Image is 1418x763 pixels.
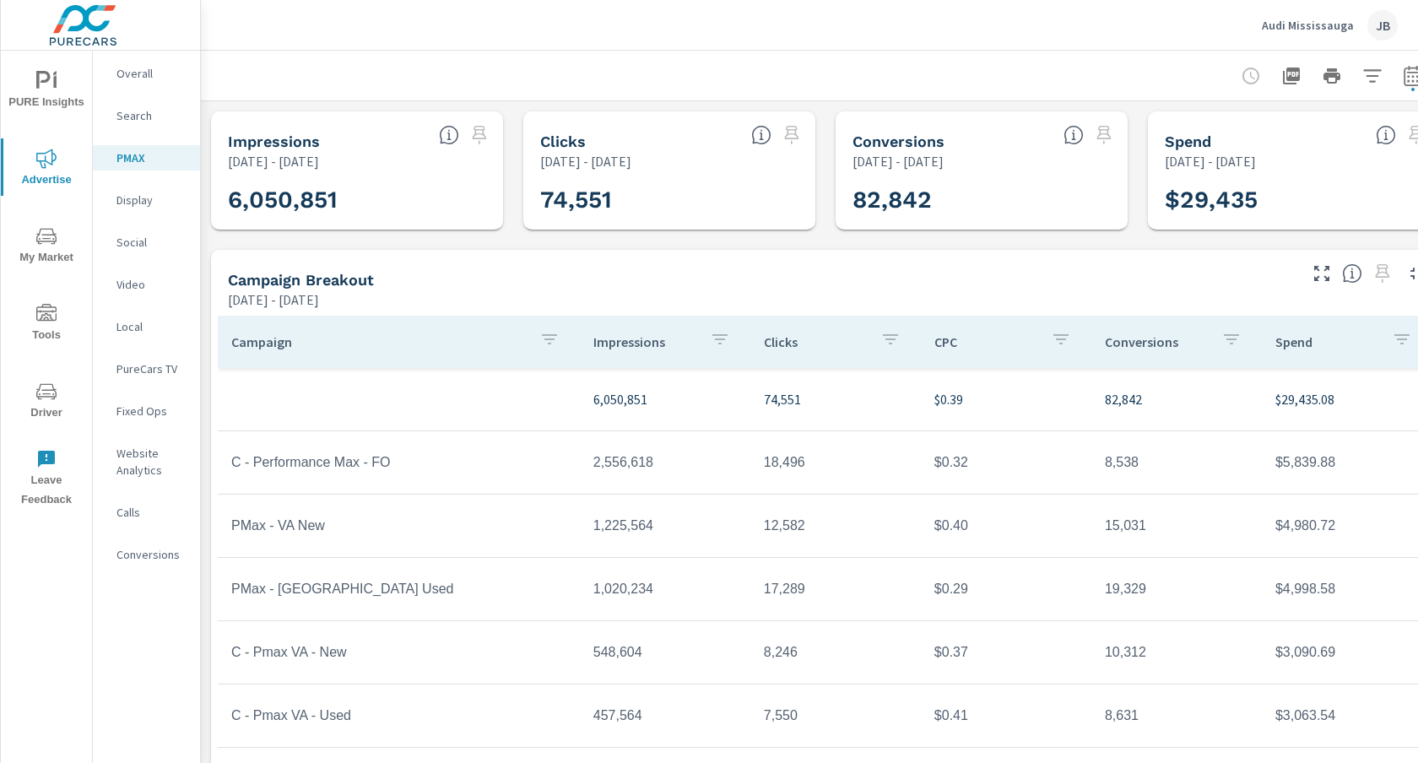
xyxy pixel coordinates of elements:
div: Calls [93,500,200,525]
p: Overall [116,65,187,82]
p: Spend [1275,333,1378,350]
div: Display [93,187,200,213]
p: [DATE] - [DATE] [228,290,319,310]
p: [DATE] - [DATE] [852,151,944,171]
td: $0.32 [921,441,1091,484]
td: PMax - VA New [218,505,580,547]
p: Social [116,234,187,251]
p: Website Analytics [116,445,187,479]
div: PMAX [93,145,200,170]
p: Search [116,107,187,124]
p: 6,050,851 [593,389,737,409]
td: 2,556,618 [580,441,750,484]
h5: Campaign Breakout [228,271,374,289]
td: 7,550 [750,695,921,737]
div: PureCars TV [93,356,200,381]
p: 74,551 [764,389,907,409]
span: PURE Insights [6,71,87,112]
p: Calls [116,504,187,521]
td: 8,631 [1091,695,1262,737]
p: CPC [934,333,1037,350]
span: My Market [6,226,87,268]
p: [DATE] - [DATE] [540,151,631,171]
div: Social [93,230,200,255]
span: Select a preset date range to save this widget [1369,260,1396,287]
td: 548,604 [580,631,750,674]
td: 10,312 [1091,631,1262,674]
td: 8,538 [1091,441,1262,484]
p: Local [116,318,187,335]
span: The number of times an ad was shown on your behalf. [439,125,459,145]
div: Fixed Ops [93,398,200,424]
h5: Clicks [540,133,586,150]
div: Conversions [93,542,200,567]
h3: 74,551 [540,186,798,214]
span: Leave Feedback [6,449,87,510]
td: 1,020,234 [580,568,750,610]
h5: Impressions [228,133,320,150]
p: Display [116,192,187,208]
p: Video [116,276,187,293]
span: Driver [6,381,87,423]
p: Impressions [593,333,696,350]
td: C - Pmax VA - Used [218,695,580,737]
button: Print Report [1315,59,1349,93]
td: $0.41 [921,695,1091,737]
button: Make Fullscreen [1308,260,1335,287]
h5: Conversions [852,133,944,150]
td: 457,564 [580,695,750,737]
span: Select a preset date range to save this widget [778,122,805,149]
p: [DATE] - [DATE] [228,151,319,171]
span: Tools [6,304,87,345]
span: The number of times an ad was clicked by a consumer. [751,125,771,145]
div: nav menu [1,51,92,517]
div: Website Analytics [93,441,200,483]
span: This is a summary of PMAX performance results by campaign. Each column can be sorted. [1342,263,1362,284]
p: PureCars TV [116,360,187,377]
h3: 6,050,851 [228,186,486,214]
p: $0.39 [934,389,1078,409]
p: PMAX [116,149,187,166]
td: 15,031 [1091,505,1262,547]
h3: 82,842 [852,186,1111,214]
h5: Spend [1165,133,1211,150]
p: Conversions [116,546,187,563]
p: 82,842 [1105,389,1248,409]
div: Overall [93,61,200,86]
p: [DATE] - [DATE] [1165,151,1256,171]
td: C - Pmax VA - New [218,631,580,674]
div: Video [93,272,200,297]
td: 1,225,564 [580,505,750,547]
td: $0.37 [921,631,1091,674]
td: 19,329 [1091,568,1262,610]
td: $0.40 [921,505,1091,547]
span: Select a preset date range to save this widget [466,122,493,149]
td: PMax - [GEOGRAPHIC_DATA] Used [218,568,580,610]
p: Campaign [231,333,526,350]
p: Conversions [1105,333,1208,350]
td: 8,246 [750,631,921,674]
button: Apply Filters [1356,59,1389,93]
span: Select a preset date range to save this widget [1091,122,1118,149]
button: "Export Report to PDF" [1275,59,1308,93]
span: Total Conversions include Actions, Leads and Unmapped. [1063,125,1084,145]
span: The amount of money spent on advertising during the period. [1376,125,1396,145]
div: Local [93,314,200,339]
td: 12,582 [750,505,921,547]
div: JB [1367,10,1398,41]
span: Advertise [6,149,87,190]
p: Clicks [764,333,867,350]
td: 17,289 [750,568,921,610]
p: Fixed Ops [116,403,187,419]
div: Search [93,103,200,128]
p: Audi Mississauga [1262,18,1354,33]
td: C - Performance Max - FO [218,441,580,484]
td: $0.29 [921,568,1091,610]
td: 18,496 [750,441,921,484]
